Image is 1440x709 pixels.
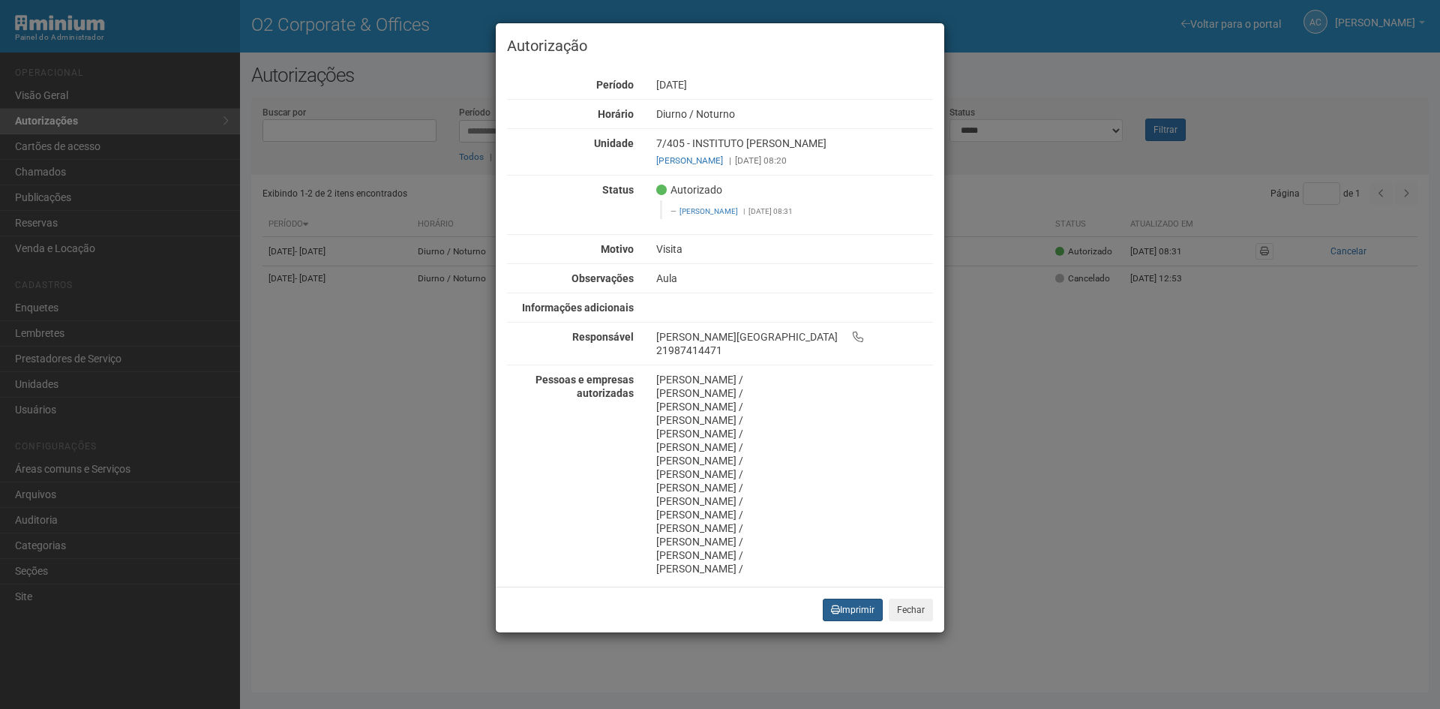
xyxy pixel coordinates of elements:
[656,481,933,494] div: [PERSON_NAME] /
[507,38,933,53] h3: Autorização
[656,373,933,386] div: [PERSON_NAME] /
[656,562,933,575] div: [PERSON_NAME] /
[656,155,723,166] a: [PERSON_NAME]
[656,413,933,427] div: [PERSON_NAME] /
[645,107,944,121] div: Diurno / Noturno
[656,427,933,440] div: [PERSON_NAME] /
[679,207,738,215] a: [PERSON_NAME]
[656,521,933,535] div: [PERSON_NAME] /
[656,535,933,548] div: [PERSON_NAME] /
[596,79,634,91] strong: Período
[645,330,944,357] div: [PERSON_NAME][GEOGRAPHIC_DATA] 21987414471
[572,331,634,343] strong: Responsável
[823,599,883,621] button: Imprimir
[594,137,634,149] strong: Unidade
[656,508,933,521] div: [PERSON_NAME] /
[729,155,731,166] span: |
[656,467,933,481] div: [PERSON_NAME] /
[656,454,933,467] div: [PERSON_NAME] /
[645,78,944,92] div: [DATE]
[656,548,933,562] div: [PERSON_NAME] /
[889,599,933,621] button: Fechar
[670,206,925,217] footer: [DATE] 08:31
[743,207,745,215] span: |
[656,183,722,197] span: Autorizado
[645,242,944,256] div: Visita
[601,243,634,255] strong: Motivo
[656,440,933,454] div: [PERSON_NAME] /
[522,302,634,314] strong: Informações adicionais
[656,154,933,167] div: [DATE] 08:20
[656,494,933,508] div: [PERSON_NAME] /
[602,184,634,196] strong: Status
[645,137,944,167] div: 7/405 - INSTITUTO [PERSON_NAME]
[598,108,634,120] strong: Horário
[535,374,634,399] strong: Pessoas e empresas autorizadas
[656,386,933,400] div: [PERSON_NAME] /
[571,272,634,284] strong: Observações
[645,272,944,285] div: Aula
[656,400,933,413] div: [PERSON_NAME] /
